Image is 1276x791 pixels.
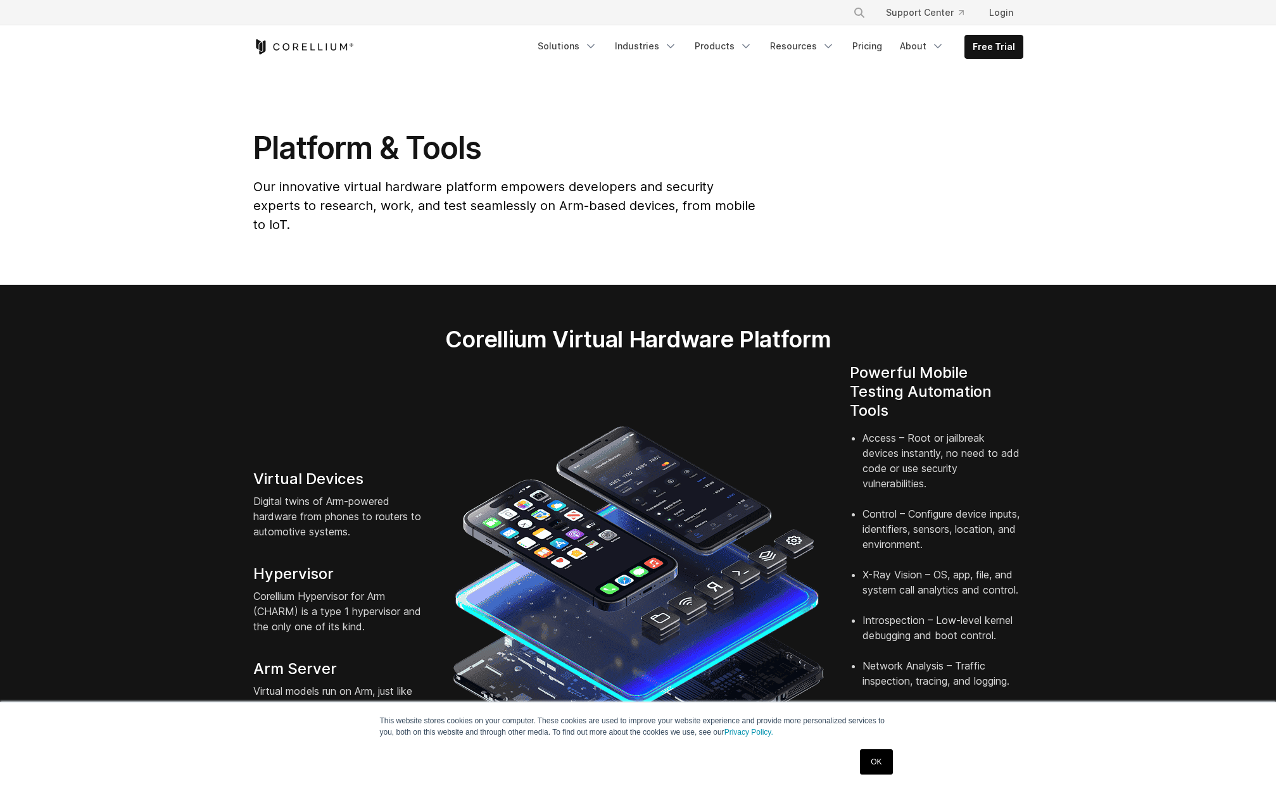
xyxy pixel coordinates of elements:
li: Network Analysis – Traffic inspection, tracing, and logging. [862,658,1023,704]
a: Solutions [530,35,605,58]
h4: Powerful Mobile Testing Automation Tools [850,363,1023,420]
h4: Hypervisor [253,564,427,583]
a: OK [860,749,892,775]
p: Virtual models run on Arm, just like their physical counterparts, combining native fidelity with ... [253,683,427,744]
li: X-Ray Vision – OS, app, file, and system call analytics and control. [862,567,1023,613]
h4: Virtual Devices [253,470,427,489]
div: Navigation Menu [530,35,1023,59]
a: Privacy Policy. [724,728,773,737]
a: Login [979,1,1023,24]
a: Free Trial [965,35,1023,58]
div: Navigation Menu [838,1,1023,24]
p: Corellium Hypervisor for Arm (CHARM) is a type 1 hypervisor and the only one of its kind. [253,589,427,634]
a: Resources [762,35,842,58]
a: Support Center [876,1,974,24]
li: Control – Configure device inputs, identifiers, sensors, location, and environment. [862,506,1023,567]
li: Introspection – Low-level kernel debugging and boot control. [862,613,1023,658]
a: Corellium Home [253,39,354,54]
h1: Platform & Tools [253,129,758,167]
p: Digital twins of Arm-powered hardware from phones to routers to automotive systems. [253,494,427,539]
span: Our innovative virtual hardware platform empowers developers and security experts to research, wo... [253,179,755,232]
h2: Corellium Virtual Hardware Platform [386,325,890,353]
h4: Arm Server [253,659,427,678]
a: About [892,35,952,58]
a: Products [687,35,760,58]
li: Access – Root or jailbreak devices instantly, no need to add code or use security vulnerabilities. [862,430,1023,506]
a: Pricing [845,35,890,58]
button: Search [848,1,871,24]
p: This website stores cookies on your computer. These cookies are used to improve your website expe... [380,715,897,738]
a: Industries [607,35,685,58]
